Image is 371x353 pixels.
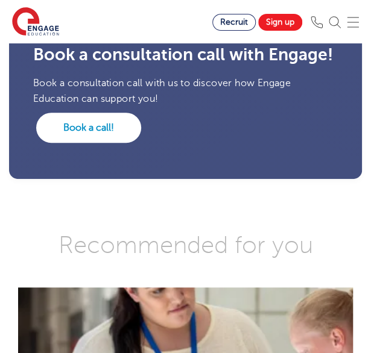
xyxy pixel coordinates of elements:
[329,16,341,28] img: Search
[12,7,59,37] img: Engage Education
[33,75,338,107] p: Book a consultation call with us to discover how Engage Education can support you!
[258,14,302,31] a: Sign up
[36,113,141,143] a: Book a call!
[212,14,256,31] a: Recruit
[9,233,362,257] h3: Recommended for you
[347,16,359,28] img: Mobile Menu
[220,17,248,27] span: Recruit
[33,46,338,63] h3: Book a consultation call with Engage!
[311,16,323,28] img: Phone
